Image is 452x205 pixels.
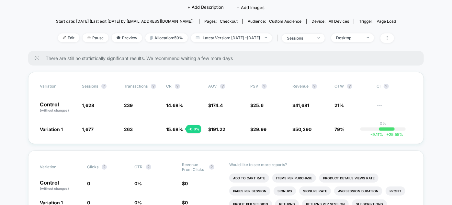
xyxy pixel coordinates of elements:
span: (without changes) [40,187,69,190]
span: 14.68 % [166,102,183,108]
span: 50,290 [295,127,311,132]
span: Revenue [292,84,309,89]
span: Revenue From Clicks [182,162,206,172]
span: + [386,132,389,137]
span: 0 % [135,181,142,186]
div: Trigger: [359,19,396,24]
p: Would like to see more reports? [229,162,412,167]
span: 79% [334,127,345,132]
p: Control [40,180,81,191]
span: 1,628 [82,102,94,108]
span: 191.22 [211,127,225,132]
span: CTR [135,164,143,169]
button: ? [312,84,317,89]
button: ? [146,164,151,170]
li: Add To Cart Rate [229,174,269,183]
button: ? [347,84,352,89]
span: $ [182,181,188,186]
span: Allocation: 50% [145,33,188,42]
span: 29.99 [253,127,266,132]
img: end [367,37,369,38]
button: ? [151,84,156,89]
span: PSV [250,84,258,89]
span: 15.68 % [166,127,183,132]
div: Pages: [204,19,238,24]
span: Custom Audience [269,19,301,24]
img: calendar [196,36,199,39]
span: 0 [87,181,90,186]
button: ? [175,84,180,89]
span: Device: [306,19,354,24]
span: Transactions [124,84,148,89]
span: Variation [40,84,75,89]
button: ? [262,84,267,89]
span: 1,677 [82,127,94,132]
img: end [318,37,320,39]
span: -9.11 % [370,132,383,137]
button: ? [220,84,225,89]
span: $ [250,102,264,108]
div: + 6.8 % [186,125,201,133]
li: Signups Rate [299,187,331,196]
p: 0% [380,121,386,126]
span: $ [292,127,311,132]
button: ? [102,164,107,170]
span: Clicks [87,164,98,169]
span: 0 [185,181,188,186]
li: Profit [386,187,405,196]
span: --- [377,103,412,113]
span: Page Load [377,19,396,24]
li: Avg Session Duration [334,187,382,196]
span: AOV [208,84,217,89]
li: Product Details Views Rate [319,174,379,183]
span: 263 [124,127,133,132]
span: 25.55 % [383,132,403,137]
span: (without changes) [40,108,69,112]
img: end [87,36,91,39]
li: Pages Per Session [229,187,270,196]
span: Preview [112,33,142,42]
span: | [275,33,282,43]
div: Audience: [248,19,301,24]
span: OTW [334,84,370,89]
span: CI [377,84,412,89]
div: Desktop [336,35,362,40]
span: There are still no statistically significant results. We recommend waiting a few more days [46,55,411,61]
span: Start date: [DATE] (Last edit [DATE] by [EMAIL_ADDRESS][DOMAIN_NAME]) [56,19,194,24]
button: ? [209,164,214,170]
span: 41,681 [295,102,309,108]
span: all devices [329,19,349,24]
li: Items Per Purchase [272,174,316,183]
span: Pause [83,33,108,42]
span: $ [250,127,266,132]
p: | [382,126,384,131]
span: Variation 1 [40,127,63,132]
span: $ [208,127,225,132]
span: + Add Description [187,4,224,11]
span: Sessions [82,84,98,89]
span: $ [292,102,309,108]
span: 174.4 [211,102,223,108]
span: 21% [334,102,344,108]
span: checkout [220,19,238,24]
span: + Add Images [237,5,265,10]
img: rebalance [150,36,153,40]
button: ? [384,84,389,89]
div: sessions [287,36,313,41]
img: edit [63,36,66,39]
span: Edit [58,33,79,42]
img: end [265,37,267,38]
span: Variation [40,162,75,172]
span: 239 [124,102,133,108]
li: Signups [274,187,296,196]
span: Latest Version: [DATE] - [DATE] [191,33,272,42]
button: ? [101,84,107,89]
span: 25.6 [253,102,264,108]
span: CR [166,84,172,89]
span: $ [208,102,223,108]
p: Control [40,102,75,113]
